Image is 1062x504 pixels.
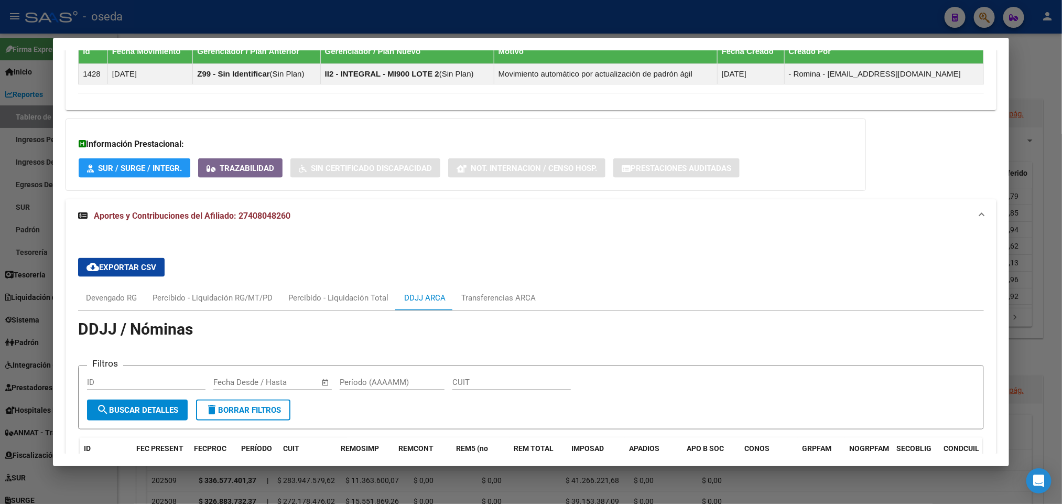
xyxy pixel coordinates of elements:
td: ( ) [320,64,494,84]
mat-expansion-panel-header: Aportes y Contribuciones del Afiliado: 27408048260 [66,199,996,233]
datatable-header-cell: CONDCUIL [939,438,987,473]
button: Buscar Detalles [87,400,188,421]
th: Fecha Creado [717,39,784,64]
datatable-header-cell: REMOSIMP (rem4) [337,438,394,473]
span: GRPFAM [802,445,831,453]
span: Prestaciones Auditadas [631,164,731,173]
span: CONOS [744,445,770,453]
td: ( ) [193,64,320,84]
h3: Filtros [87,358,123,369]
th: Motivo [494,39,717,64]
button: Not. Internacion / Censo Hosp. [448,158,605,178]
span: Buscar Detalles [96,405,178,415]
mat-icon: delete [205,403,218,416]
span: Aportes y Contribuciones del Afiliado: 27408048260 [94,211,290,221]
strong: II2 - INTEGRAL - MI900 LOTE 2 [325,69,439,78]
div: DDJJ ARCA [404,292,446,304]
span: PERÍODO [241,445,272,453]
datatable-header-cell: FEC PRESENT [132,438,190,473]
mat-icon: search [96,403,109,416]
td: Movimiento automático por actualización de padrón ágil [494,64,717,84]
input: Fecha inicio [213,378,256,387]
th: Gerenciador / Plan Nuevo [320,39,494,64]
datatable-header-cell: APO B SOC [682,438,740,473]
th: Creado Por [784,39,983,64]
div: Devengado RG [86,292,137,304]
datatable-header-cell: REMCONT (rem8) [394,438,452,473]
datatable-header-cell: CUIT [279,438,337,473]
span: ID [84,445,91,453]
button: SUR / SURGE / INTEGR. [79,158,190,178]
span: Trazabilidad [220,164,274,173]
span: Exportar CSV [86,263,156,272]
button: Prestaciones Auditadas [613,158,740,178]
button: Borrar Filtros [196,400,290,421]
strong: Z99 - Sin Identificar [197,69,269,78]
td: - Romina - [EMAIL_ADDRESS][DOMAIN_NAME] [784,64,983,84]
datatable-header-cell: CONOS [740,438,798,473]
datatable-header-cell: GRPFAM [798,438,845,473]
div: Open Intercom Messenger [1026,468,1052,494]
span: Sin Plan [273,69,302,78]
span: CONDCUIL [944,445,979,453]
div: Percibido - Liquidación Total [288,292,388,304]
datatable-header-cell: APADIOS [625,438,682,473]
span: Sin Plan [442,69,471,78]
span: REM5 (no remunerativa) [456,445,504,465]
th: Gerenciador / Plan Anterior [193,39,320,64]
span: Borrar Filtros [205,405,281,415]
span: APO B SOC [687,445,724,453]
span: Sin Certificado Discapacidad [311,164,432,173]
span: REMCONT (rem8) [398,445,434,465]
div: Percibido - Liquidación RG/MT/PD [153,292,273,304]
span: APADIOS [629,445,659,453]
mat-icon: cloud_download [86,261,99,273]
datatable-header-cell: SECOBLIG [892,438,939,473]
h3: Información Prestacional: [79,138,853,151]
span: REMOSIMP (rem4) [341,445,379,465]
button: Exportar CSV [78,258,165,277]
span: SECOBLIG [896,445,931,453]
span: IMPOSAD [571,445,604,453]
datatable-header-cell: REM5 (no remunerativa) [452,438,510,473]
input: Fecha fin [265,378,316,387]
button: Open calendar [319,377,331,389]
div: Transferencias ARCA [461,292,536,304]
datatable-header-cell: ID [80,438,132,473]
datatable-header-cell: NOGRPFAM [845,438,892,473]
button: Sin Certificado Discapacidad [290,158,440,178]
span: FEC PRESENT [136,445,183,453]
button: Trazabilidad [198,158,283,178]
th: Id [79,39,107,64]
span: REM TOTAL [514,445,554,453]
datatable-header-cell: PERÍODO [237,438,279,473]
span: CUIT [283,445,299,453]
datatable-header-cell: IMPOSAD [567,438,625,473]
span: NOGRPFAM [849,445,889,453]
span: SUR / SURGE / INTEGR. [98,164,182,173]
td: [DATE] [717,64,784,84]
th: Fecha Movimiento [107,39,193,64]
span: DDJJ / Nóminas [78,320,193,338]
span: FECPROC [194,445,226,453]
td: 1428 [79,64,107,84]
datatable-header-cell: REM TOTAL [510,438,567,473]
span: Not. Internacion / Censo Hosp. [471,164,597,173]
datatable-header-cell: FECPROC [190,438,237,473]
td: [DATE] [107,64,193,84]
